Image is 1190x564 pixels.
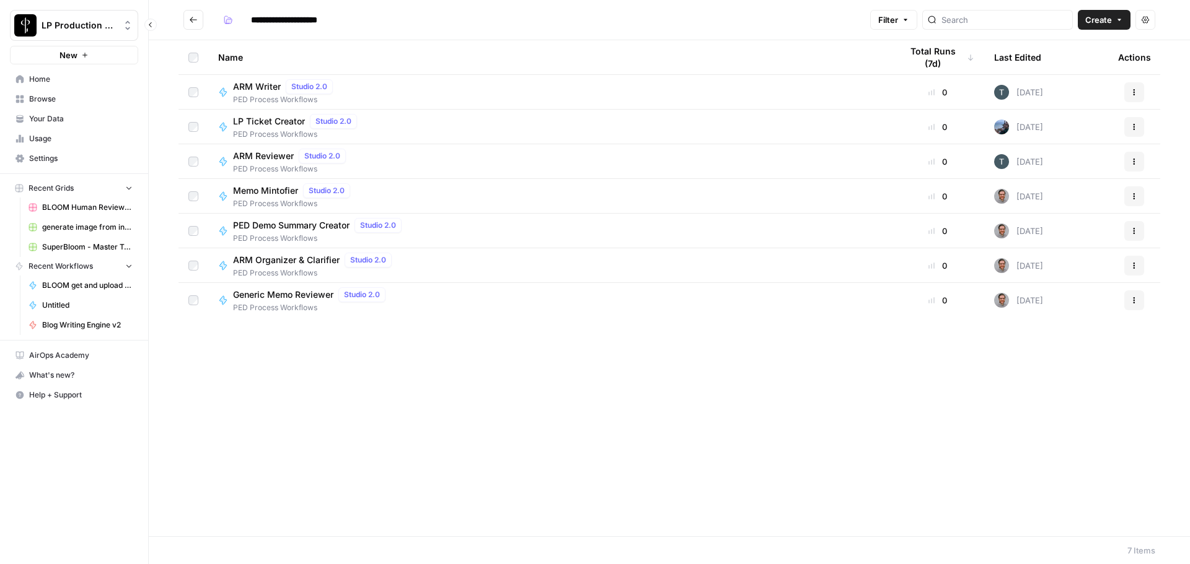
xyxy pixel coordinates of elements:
a: Settings [10,149,138,168]
div: 0 [901,121,974,133]
img: 687sl25u46ey1xiwvt4n1x224os9 [994,258,1009,273]
span: Studio 2.0 [291,81,327,92]
img: ih2jixxbj7rylhb9xf8ex4kii2c8 [994,85,1009,100]
span: Studio 2.0 [344,289,380,300]
span: Create [1085,14,1112,26]
span: Blog Writing Engine v2 [42,319,133,331]
a: Browse [10,89,138,109]
span: Untitled [42,300,133,311]
a: ARM ReviewerStudio 2.0PED Process Workflows [218,149,881,175]
a: PED Demo Summary CreatorStudio 2.0PED Process Workflows [218,218,881,244]
button: New [10,46,138,64]
div: 0 [901,225,974,237]
a: ARM WriterStudio 2.0PED Process Workflows [218,79,881,105]
div: [DATE] [994,293,1043,308]
span: BLOOM Human Review (ver2) [42,202,133,213]
span: Your Data [29,113,133,124]
div: 0 [901,259,974,272]
div: [DATE] [994,154,1043,169]
div: [DATE] [994,223,1043,238]
span: Help + Support [29,389,133,401]
span: Studio 2.0 [315,116,351,127]
a: AirOps Academy [10,345,138,365]
span: PED Process Workflows [233,233,407,244]
a: Usage [10,129,138,149]
div: 7 Items [1127,544,1155,557]
div: 0 [901,155,974,168]
div: 0 [901,294,974,306]
span: PED Process Workflows [233,163,351,175]
span: Studio 2.0 [350,254,386,266]
div: Name [218,40,881,74]
span: PED Process Workflows [233,129,362,140]
button: Create [1078,10,1130,30]
span: PED Process Workflows [233,94,338,105]
span: Studio 2.0 [304,150,340,162]
a: Untitled [23,295,138,315]
button: Help + Support [10,385,138,405]
span: New [59,49,77,61]
img: 687sl25u46ey1xiwvt4n1x224os9 [994,293,1009,308]
span: Studio 2.0 [309,185,345,196]
span: ARM Organizer & Clarifier [233,254,340,266]
a: Memo MintofierStudio 2.0PED Process Workflows [218,183,881,209]
span: Home [29,74,133,85]
div: Total Runs (7d) [901,40,974,74]
button: Recent Grids [10,179,138,197]
div: [DATE] [994,258,1043,273]
span: Studio 2.0 [360,220,396,231]
div: [DATE] [994,85,1043,100]
button: Go back [183,10,203,30]
span: ARM Writer [233,80,281,93]
span: Usage [29,133,133,144]
img: LP Production Workloads Logo [14,14,37,37]
a: generate image from input image (copyright tests) duplicate Grid [23,217,138,237]
span: ARM Reviewer [233,150,294,162]
span: Filter [878,14,898,26]
img: 687sl25u46ey1xiwvt4n1x224os9 [994,189,1009,204]
div: [DATE] [994,189,1043,204]
span: PED Process Workflows [233,302,390,313]
a: BLOOM Human Review (ver2) [23,197,138,217]
span: Settings [29,153,133,164]
span: PED Process Workflows [233,267,397,279]
div: What's new? [11,366,138,384]
span: Memo Mintofier [233,184,298,197]
span: Generic Memo Reviewer [233,289,333,301]
span: PED Demo Summary Creator [233,219,350,232]
span: Recent Grids [29,183,74,194]
button: Recent Workflows [10,257,138,275]
button: Filter [870,10,917,30]
a: BLOOM get and upload media [23,275,138,295]
span: AirOps Academy [29,350,133,361]
a: Blog Writing Engine v2 [23,315,138,335]
div: 0 [901,86,974,98]
a: Your Data [10,109,138,129]
span: Recent Workflows [29,261,93,272]
div: Actions [1118,40,1151,74]
div: 0 [901,190,974,202]
a: Home [10,69,138,89]
span: LP Production Workloads [42,19,117,32]
img: imtbutxky5a83lftvrm2mmrl9v6v [994,119,1009,134]
span: Browse [29,93,133,105]
input: Search [941,14,1067,26]
span: LP Ticket Creator [233,115,305,128]
div: [DATE] [994,119,1043,134]
a: Generic Memo ReviewerStudio 2.0PED Process Workflows [218,287,881,313]
a: SuperBloom - Master Topic List [23,237,138,257]
span: generate image from input image (copyright tests) duplicate Grid [42,222,133,233]
a: ARM Organizer & ClarifierStudio 2.0PED Process Workflows [218,253,881,279]
img: ih2jixxbj7rylhb9xf8ex4kii2c8 [994,154,1009,169]
span: BLOOM get and upload media [42,280,133,291]
div: Last Edited [994,40,1041,74]
button: Workspace: LP Production Workloads [10,10,138,41]
button: What's new? [10,365,138,385]
a: LP Ticket CreatorStudio 2.0PED Process Workflows [218,114,881,140]
span: PED Process Workflows [233,198,355,209]
img: 687sl25u46ey1xiwvt4n1x224os9 [994,223,1009,238]
span: SuperBloom - Master Topic List [42,241,133,253]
